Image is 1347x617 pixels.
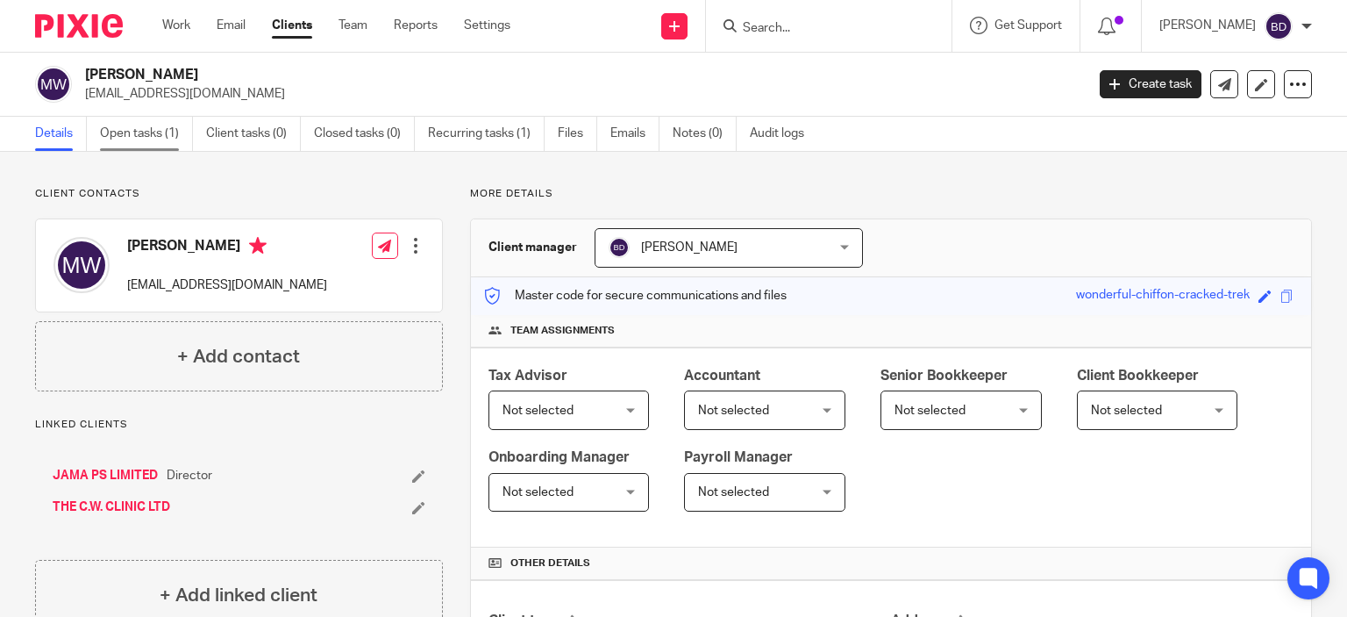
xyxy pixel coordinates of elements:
[502,486,574,499] span: Not selected
[488,369,567,383] span: Tax Advisor
[100,117,193,151] a: Open tasks (1)
[558,117,597,151] a: Files
[1076,286,1250,306] div: wonderful-chiffon-cracked-trek
[35,66,72,103] img: svg%3E
[880,369,1008,383] span: Senior Bookkeeper
[1091,405,1162,417] span: Not selected
[470,187,1312,201] p: More details
[272,17,312,34] a: Clients
[1265,12,1293,40] img: svg%3E
[1077,369,1199,383] span: Client Bookkeeper
[609,237,630,258] img: svg%3E
[35,117,87,151] a: Details
[217,17,246,34] a: Email
[684,450,793,464] span: Payroll Manager
[741,21,899,37] input: Search
[698,405,769,417] span: Not selected
[488,239,577,256] h3: Client manager
[85,85,1073,103] p: [EMAIL_ADDRESS][DOMAIN_NAME]
[314,117,415,151] a: Closed tasks (0)
[750,117,817,151] a: Audit logs
[53,237,110,293] img: svg%3E
[177,343,300,370] h4: + Add contact
[160,582,317,609] h4: + Add linked client
[53,467,158,484] a: JAMA PS LIMITED
[488,450,630,464] span: Onboarding Manager
[162,17,190,34] a: Work
[53,499,170,516] a: THE C.W. CLINIC LTD
[698,486,769,499] span: Not selected
[641,241,738,254] span: [PERSON_NAME]
[35,187,443,201] p: Client contacts
[464,17,510,34] a: Settings
[684,369,760,383] span: Accountant
[428,117,545,151] a: Recurring tasks (1)
[673,117,737,151] a: Notes (0)
[206,117,301,151] a: Client tasks (0)
[510,324,615,338] span: Team assignments
[127,237,327,259] h4: [PERSON_NAME]
[35,14,123,38] img: Pixie
[85,66,876,84] h2: [PERSON_NAME]
[1159,17,1256,34] p: [PERSON_NAME]
[510,556,590,570] span: Other details
[394,17,438,34] a: Reports
[127,276,327,294] p: [EMAIL_ADDRESS][DOMAIN_NAME]
[502,405,574,417] span: Not selected
[339,17,367,34] a: Team
[484,287,787,305] p: Master code for secure communications and files
[249,237,267,255] i: Primary
[994,19,1062,32] span: Get Support
[167,467,212,484] span: Director
[894,405,966,417] span: Not selected
[1100,70,1201,98] a: Create task
[610,117,659,151] a: Emails
[35,418,443,432] p: Linked clients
